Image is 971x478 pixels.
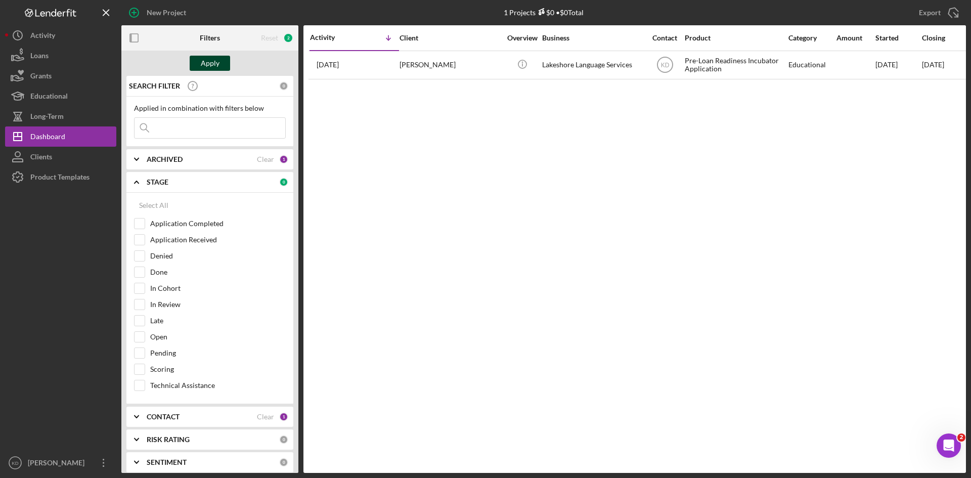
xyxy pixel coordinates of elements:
div: Product Templates [30,167,90,190]
label: Application Completed [150,219,286,229]
div: Contact [646,34,684,42]
div: Educational [788,52,835,78]
div: Amount [836,34,874,42]
div: 0 [279,81,288,91]
div: Activity [310,33,355,41]
button: New Project [121,3,196,23]
div: Grants [30,66,52,89]
span: 2 [957,433,965,442]
button: Educational [5,86,116,106]
div: Started [875,34,921,42]
b: CONTACT [147,413,180,421]
label: Scoring [150,364,286,374]
button: Loans [5,46,116,66]
text: KD [660,62,669,69]
div: Product [685,34,786,42]
time: 2025-08-16 03:52 [317,61,339,69]
div: Client [400,34,501,42]
div: Pre-Loan Readiness Incubator Application [685,52,786,78]
label: Open [150,332,286,342]
button: Product Templates [5,167,116,187]
button: Select All [134,195,173,215]
b: STAGE [147,178,168,186]
div: 0 [279,178,288,187]
b: ARCHIVED [147,155,183,163]
div: Apply [201,56,219,71]
div: Dashboard [30,126,65,149]
button: Dashboard [5,126,116,147]
div: Long-Term [30,106,64,129]
button: Activity [5,25,116,46]
div: Overview [503,34,541,42]
div: Select All [139,195,168,215]
label: In Review [150,299,286,310]
div: Category [788,34,835,42]
div: 2 [283,33,293,43]
div: 0 [279,458,288,467]
button: KD[PERSON_NAME] [5,453,116,473]
div: Activity [30,25,55,48]
b: Filters [200,34,220,42]
div: New Project [147,3,186,23]
div: Clear [257,413,274,421]
label: Application Received [150,235,286,245]
label: In Cohort [150,283,286,293]
b: SEARCH FILTER [129,82,180,90]
div: Business [542,34,643,42]
label: Pending [150,348,286,358]
div: $0 [536,8,554,17]
div: Clear [257,155,274,163]
button: Export [909,3,966,23]
div: Lakeshore Language Services [542,52,643,78]
div: Reset [261,34,278,42]
button: Long-Term [5,106,116,126]
div: Export [919,3,941,23]
div: 1 Projects • $0 Total [504,8,584,17]
label: Late [150,316,286,326]
div: 0 [279,435,288,444]
div: [DATE] [875,52,921,78]
label: Done [150,267,286,277]
div: Applied in combination with filters below [134,104,286,112]
button: Clients [5,147,116,167]
b: SENTIMENT [147,458,187,466]
label: Technical Assistance [150,380,286,390]
label: Denied [150,251,286,261]
div: 1 [279,412,288,421]
button: Grants [5,66,116,86]
time: [DATE] [922,60,944,69]
div: Loans [30,46,49,68]
iframe: Intercom live chat [937,433,961,458]
text: KD [12,460,18,466]
button: Apply [190,56,230,71]
div: [PERSON_NAME] [400,52,501,78]
div: 1 [279,155,288,164]
div: Clients [30,147,52,169]
b: RISK RATING [147,436,190,444]
div: Educational [30,86,68,109]
div: [PERSON_NAME] [25,453,91,475]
